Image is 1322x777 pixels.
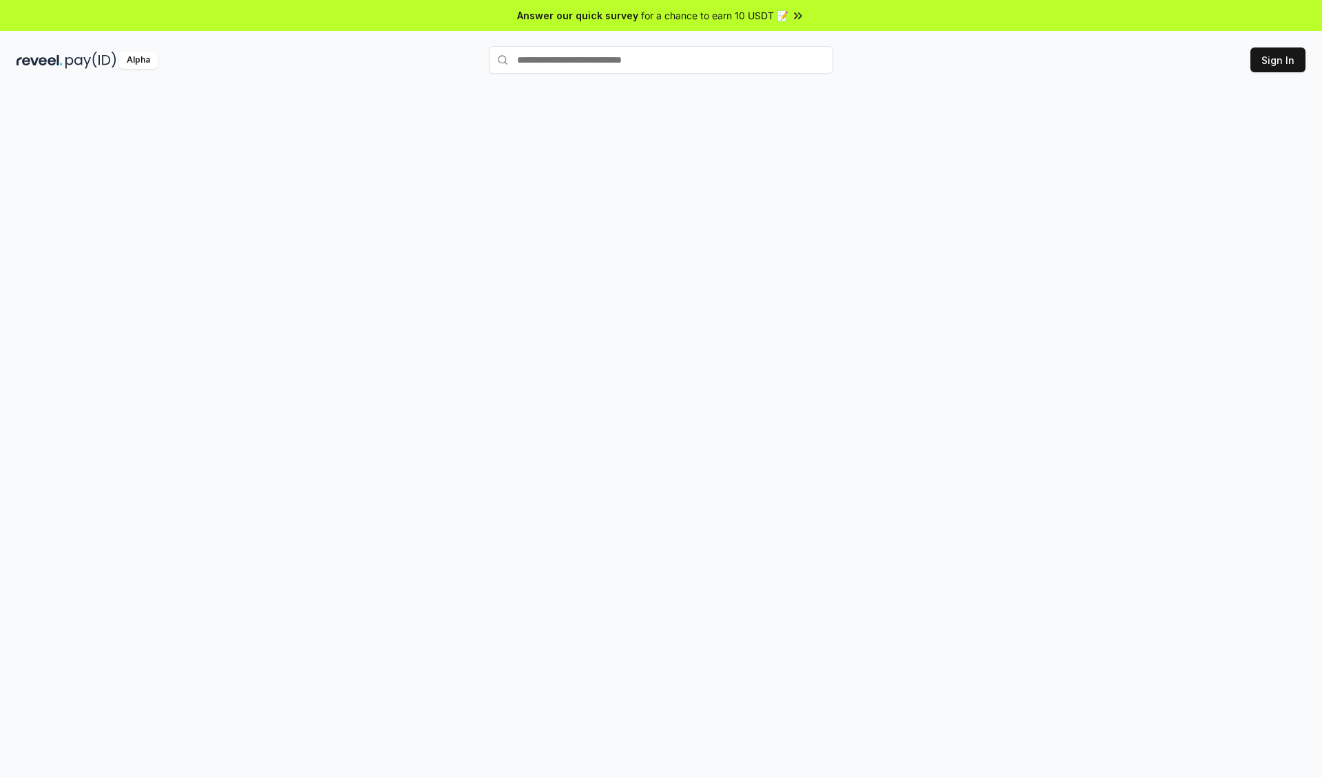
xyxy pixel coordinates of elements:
span: for a chance to earn 10 USDT 📝 [641,8,788,23]
span: Answer our quick survey [517,8,638,23]
div: Alpha [119,52,158,69]
button: Sign In [1250,47,1305,72]
img: pay_id [65,52,116,69]
img: reveel_dark [17,52,63,69]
